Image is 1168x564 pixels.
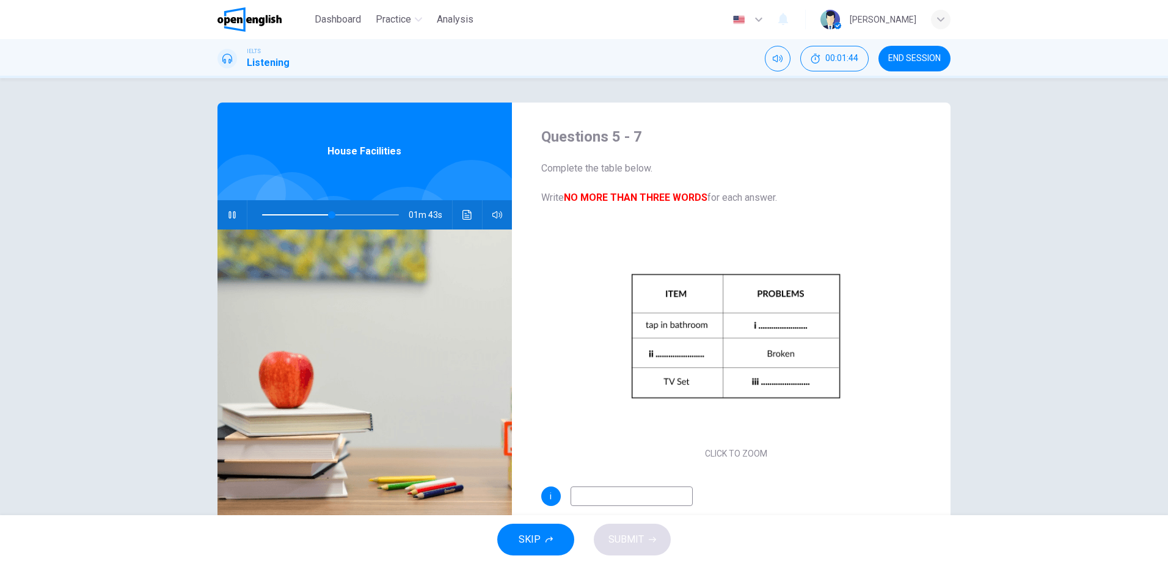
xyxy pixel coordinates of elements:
[541,127,932,146] h4: Questions 5 - 7
[765,46,790,71] div: Mute
[315,12,361,27] span: Dashboard
[497,524,574,555] button: SKIP
[825,54,858,63] span: 00:01:44
[371,9,427,31] button: Practice
[731,15,746,24] img: en
[310,9,366,31] button: Dashboard
[519,531,541,548] span: SKIP
[217,7,282,32] img: OpenEnglish logo
[878,46,951,71] button: END SESSION
[550,492,552,501] span: i
[888,54,941,63] span: END SESSION
[217,230,512,527] img: House Facilities
[217,7,310,32] a: OpenEnglish logo
[541,161,932,205] span: Complete the table below. Write for each answer.
[247,56,290,70] h1: Listening
[800,46,869,71] div: Hide
[409,200,452,230] span: 01m 43s
[327,144,401,159] span: House Facilities
[432,9,478,31] button: Analysis
[247,47,261,56] span: IELTS
[850,12,916,27] div: [PERSON_NAME]
[820,10,840,29] img: Profile picture
[437,12,473,27] span: Analysis
[564,192,707,203] b: NO MORE THAN THREE WORDS
[800,46,869,71] button: 00:01:44
[376,12,411,27] span: Practice
[458,200,477,230] button: Click to see the audio transcription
